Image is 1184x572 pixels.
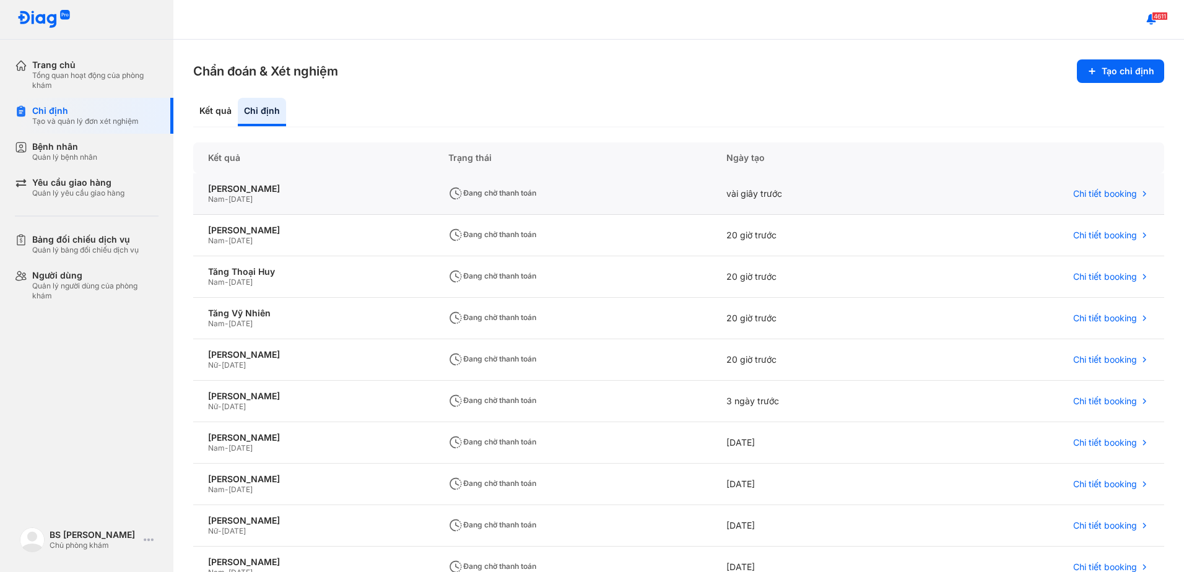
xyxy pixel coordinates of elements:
[448,479,536,488] span: Đang chờ thanh toán
[448,354,536,363] span: Đang chờ thanh toán
[225,277,229,287] span: -
[208,402,218,411] span: Nữ
[193,63,338,80] h3: Chẩn đoán & Xét nghiệm
[448,437,536,446] span: Đang chờ thanh toán
[218,360,222,370] span: -
[1073,188,1137,199] span: Chi tiết booking
[712,505,913,547] div: [DATE]
[208,266,419,277] div: Tăng Thoại Huy
[208,277,225,287] span: Nam
[1073,437,1137,448] span: Chi tiết booking
[208,474,419,485] div: [PERSON_NAME]
[448,561,536,571] span: Đang chờ thanh toán
[32,152,97,162] div: Quản lý bệnh nhân
[208,308,419,319] div: Tăng Vỹ Nhiên
[448,520,536,529] span: Đang chờ thanh toán
[448,396,536,405] span: Đang chờ thanh toán
[229,194,253,204] span: [DATE]
[32,245,139,255] div: Quản lý bảng đối chiếu dịch vụ
[32,234,139,245] div: Bảng đối chiếu dịch vụ
[32,141,97,152] div: Bệnh nhân
[225,485,229,494] span: -
[712,298,913,339] div: 20 giờ trước
[712,339,913,381] div: 20 giờ trước
[32,105,139,116] div: Chỉ định
[208,557,419,568] div: [PERSON_NAME]
[32,71,159,90] div: Tổng quan hoạt động của phòng khám
[208,443,225,453] span: Nam
[208,349,419,360] div: [PERSON_NAME]
[448,188,536,197] span: Đang chờ thanh toán
[712,215,913,256] div: 20 giờ trước
[448,230,536,239] span: Đang chờ thanh toán
[229,485,253,494] span: [DATE]
[712,142,913,173] div: Ngày tạo
[1073,396,1137,407] span: Chi tiết booking
[222,526,246,535] span: [DATE]
[712,173,913,215] div: vài giây trước
[218,402,222,411] span: -
[1073,354,1137,365] span: Chi tiết booking
[208,183,419,194] div: [PERSON_NAME]
[229,236,253,245] span: [DATE]
[1073,520,1137,531] span: Chi tiết booking
[32,281,159,301] div: Quản lý người dùng của phòng khám
[208,485,225,494] span: Nam
[229,319,253,328] span: [DATE]
[32,59,159,71] div: Trang chủ
[238,98,286,126] div: Chỉ định
[1077,59,1164,83] button: Tạo chỉ định
[17,10,71,29] img: logo
[32,116,139,126] div: Tạo và quản lý đơn xét nghiệm
[208,391,419,402] div: [PERSON_NAME]
[222,402,246,411] span: [DATE]
[193,98,238,126] div: Kết quả
[225,443,229,453] span: -
[225,194,229,204] span: -
[712,464,913,505] div: [DATE]
[1073,230,1137,241] span: Chi tiết booking
[712,381,913,422] div: 3 ngày trước
[208,360,218,370] span: Nữ
[50,529,139,540] div: BS [PERSON_NAME]
[222,360,246,370] span: [DATE]
[1073,479,1137,490] span: Chi tiết booking
[225,236,229,245] span: -
[208,526,218,535] span: Nữ
[193,142,433,173] div: Kết quả
[225,319,229,328] span: -
[218,526,222,535] span: -
[32,270,159,281] div: Người dùng
[50,540,139,550] div: Chủ phòng khám
[1152,12,1168,20] span: 4611
[448,271,536,280] span: Đang chờ thanh toán
[208,194,225,204] span: Nam
[712,422,913,464] div: [DATE]
[1073,271,1137,282] span: Chi tiết booking
[712,256,913,298] div: 20 giờ trước
[448,313,536,322] span: Đang chờ thanh toán
[32,188,124,198] div: Quản lý yêu cầu giao hàng
[433,142,712,173] div: Trạng thái
[229,443,253,453] span: [DATE]
[32,177,124,188] div: Yêu cầu giao hàng
[208,236,225,245] span: Nam
[208,432,419,443] div: [PERSON_NAME]
[1073,313,1137,324] span: Chi tiết booking
[208,515,419,526] div: [PERSON_NAME]
[208,319,225,328] span: Nam
[229,277,253,287] span: [DATE]
[208,225,419,236] div: [PERSON_NAME]
[20,527,45,552] img: logo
